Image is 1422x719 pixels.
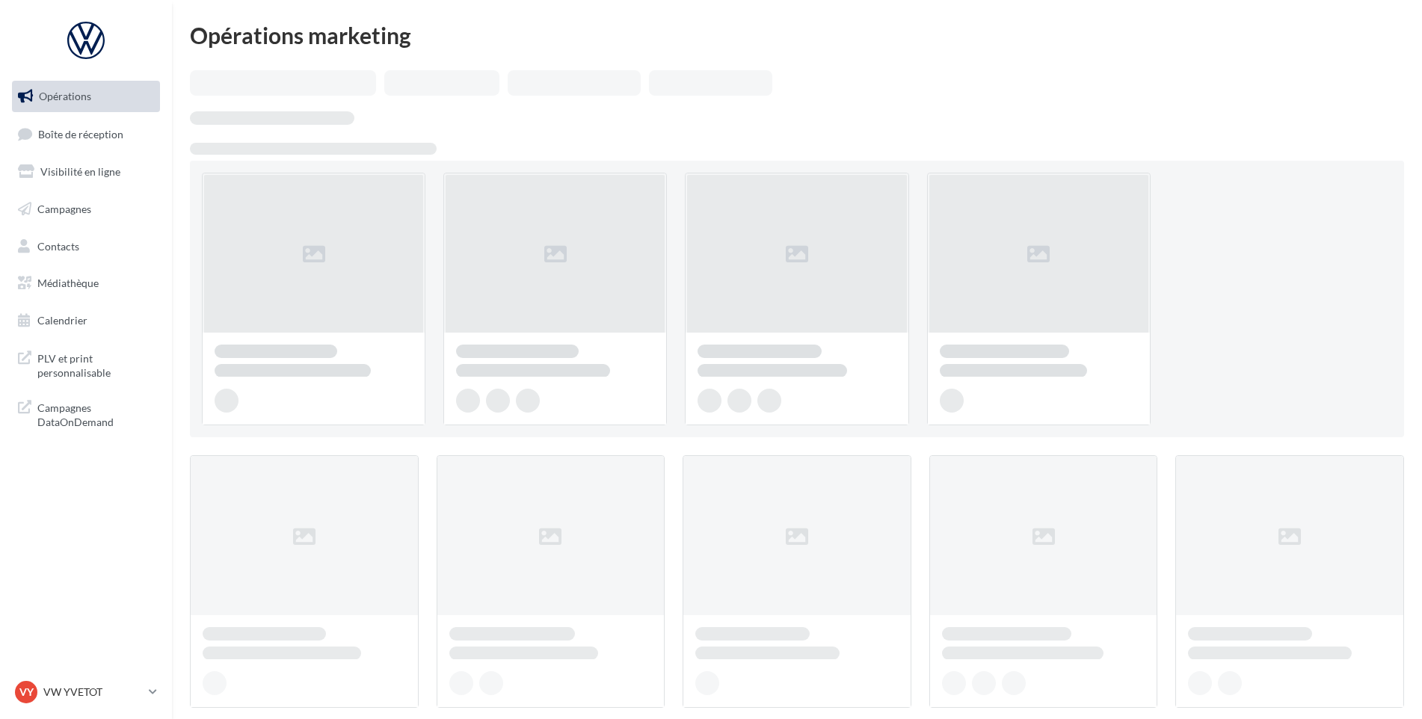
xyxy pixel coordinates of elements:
[39,90,91,102] span: Opérations
[190,24,1404,46] div: Opérations marketing
[37,203,91,215] span: Campagnes
[9,268,163,299] a: Médiathèque
[9,342,163,386] a: PLV et print personnalisable
[9,392,163,436] a: Campagnes DataOnDemand
[37,239,79,252] span: Contacts
[9,118,163,150] a: Boîte de réception
[38,127,123,140] span: Boîte de réception
[37,314,87,327] span: Calendrier
[9,81,163,112] a: Opérations
[19,685,34,700] span: VY
[9,231,163,262] a: Contacts
[9,305,163,336] a: Calendrier
[12,678,160,706] a: VY VW YVETOT
[37,348,154,380] span: PLV et print personnalisable
[43,685,143,700] p: VW YVETOT
[37,277,99,289] span: Médiathèque
[40,165,120,178] span: Visibilité en ligne
[37,398,154,430] span: Campagnes DataOnDemand
[9,194,163,225] a: Campagnes
[9,156,163,188] a: Visibilité en ligne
